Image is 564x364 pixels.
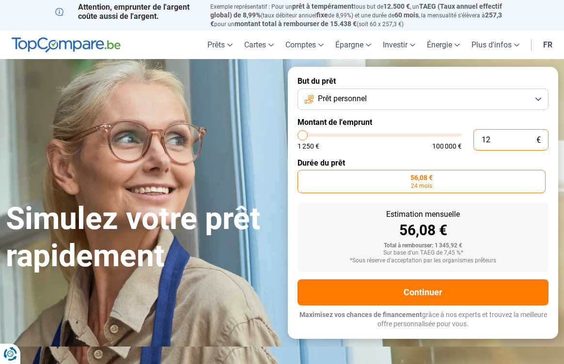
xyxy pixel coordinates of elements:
h1: Simulez votre prêt rapidement [6,200,276,275]
span: Prêt personnel [318,93,367,104]
div: 56,08 € [305,223,541,238]
span: 60 mois [394,11,419,19]
a: Plus d'infos [466,30,525,59]
span: prêt à tempérament [292,2,354,10]
label: Durée du prêt [298,158,548,167]
span: 257,3 € [210,11,502,28]
p: Attention, emprunter de l'argent coûte aussi de l'argent. [55,2,199,21]
span: montant total à rembourser de 15.438 € [235,20,357,28]
img: TopCompare [12,37,121,53]
label: But du prêt [298,76,548,86]
div: Sur base d'un TAEG de 7,45 %* [305,250,541,257]
p: Exemple représentatif : Pour un tous but de , un (taux débiteur annuel de 8,99%) et une durée de ... [210,2,509,28]
button: Prêt personnel [298,89,548,110]
a: fr [537,30,558,59]
span: Maximisez vos chances de financement [299,311,422,318]
button: Continuer [298,279,548,305]
p: grâce à nos experts et trouvez la meilleure offre personnalisée pour vous. [298,310,548,329]
a: Comptes [280,30,329,59]
a: Investir [377,30,421,59]
div: Total à rembourser: 1 345,92 € [305,243,541,249]
a: Énergie [421,30,466,59]
div: *Sous réserve d'acceptation par les organismes prêteurs [305,258,541,264]
span: 1 250 € [298,143,319,150]
span: TAEG (Taux annuel effectif global) de 8,99% [210,2,502,19]
span: € [536,136,541,144]
a: Prêts [202,30,238,59]
span: 100 000 € [432,143,462,150]
a: Épargne [329,30,377,59]
label: Montant de l'emprunt [298,118,548,127]
span: 12.500 € [383,2,410,10]
span: fixe [316,11,328,19]
div: Estimation mensuelle [305,211,541,218]
a: Cartes [238,30,280,59]
span: 56,08 € [410,174,433,181]
span: 24 mois [411,183,432,189]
